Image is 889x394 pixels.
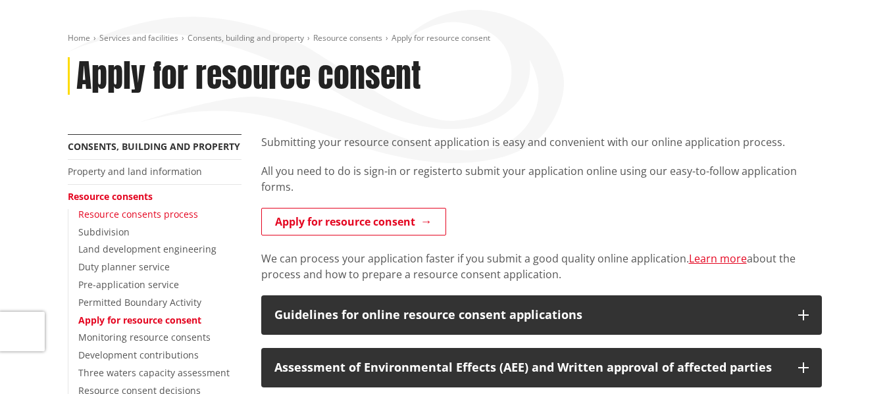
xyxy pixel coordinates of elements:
a: Apply for resource consent [78,314,201,326]
h1: Apply for resource consent [76,57,421,95]
a: Duty planner service [78,260,170,273]
button: Guidelines for online resource consent applications [261,295,822,335]
a: Learn more [689,251,747,266]
p: to submit your application online using our easy-to-follow application forms. [261,163,822,195]
a: Development contributions [78,349,199,361]
a: Permitted Boundary Activity [78,296,201,308]
a: Consents, building and property [68,140,240,153]
a: Land development engineering [78,243,216,255]
a: Consents, building and property [188,32,304,43]
a: Pre-application service [78,278,179,291]
a: Apply for resource consent [261,208,446,235]
a: Resource consents process [78,208,198,220]
div: Guidelines for online resource consent applications [274,308,785,322]
nav: breadcrumb [68,33,822,44]
span: Apply for resource consent [392,32,490,43]
button: Assessment of Environmental Effects (AEE) and Written approval of affected parties [261,348,822,387]
a: Resource consents [68,190,153,203]
a: Three waters capacity assessment [78,366,230,379]
span: All you need to do is sign-in or register [261,164,452,178]
iframe: Messenger Launcher [828,339,876,386]
p: We can process your application faster if you submit a good quality online application. about the... [261,251,822,282]
a: Subdivision [78,226,130,238]
a: Services and facilities [99,32,178,43]
a: Property and land information [68,165,202,178]
a: Home [68,32,90,43]
div: Assessment of Environmental Effects (AEE) and Written approval of affected parties [274,361,785,374]
a: Resource consents [313,32,382,43]
a: Monitoring resource consents [78,331,211,343]
span: Submitting your resource consent application is easy and convenient with our online application p... [261,135,785,149]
